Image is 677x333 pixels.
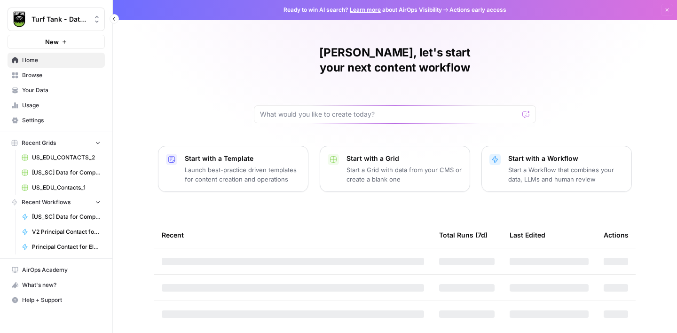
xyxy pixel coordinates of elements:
div: Last Edited [510,222,545,248]
p: Start with a Template [185,154,300,163]
span: Usage [22,101,101,110]
a: Browse [8,68,105,83]
span: US_EDU_CONTACTS_2 [32,153,101,162]
a: Your Data [8,83,105,98]
p: Start with a Grid [346,154,462,163]
h1: [PERSON_NAME], let's start your next content workflow [254,45,536,75]
span: Recent Grids [22,139,56,147]
span: Browse [22,71,101,79]
img: Turf Tank - Data Team Logo [11,11,28,28]
span: Recent Workflows [22,198,71,206]
span: [US_SC] Data for Companies to Import to HubSpot [32,213,101,221]
p: Start with a Workflow [508,154,624,163]
span: Help + Support [22,296,101,304]
a: AirOps Academy [8,262,105,277]
span: Ready to win AI search? about AirOps Visibility [283,6,442,14]
div: Total Runs (7d) [439,222,488,248]
button: New [8,35,105,49]
p: Launch best-practice driven templates for content creation and operations [185,165,300,184]
a: [US_SC] Data for Companies to Import to HubSpot [17,209,105,224]
a: [US_SC] Data for Companies to Import to HubSpot [17,165,105,180]
p: Start a Grid with data from your CMS or create a blank one [346,165,462,184]
a: US_EDU_CONTACTS_2 [17,150,105,165]
button: Start with a WorkflowStart a Workflow that combines your data, LLMs and human review [481,146,632,192]
a: Learn more [350,6,381,13]
span: Home [22,56,101,64]
button: Recent Workflows [8,195,105,209]
a: Settings [8,113,105,128]
button: Start with a TemplateLaunch best-practice driven templates for content creation and operations [158,146,308,192]
button: Start with a GridStart a Grid with data from your CMS or create a blank one [320,146,470,192]
button: What's new? [8,277,105,293]
p: Start a Workflow that combines your data, LLMs and human review [508,165,624,184]
span: Your Data [22,86,101,95]
a: Usage [8,98,105,113]
button: Workspace: Turf Tank - Data Team [8,8,105,31]
span: Turf Tank - Data Team [31,15,88,24]
span: Settings [22,116,101,125]
div: What's new? [8,278,104,292]
button: Recent Grids [8,136,105,150]
div: Recent [162,222,424,248]
span: Actions early access [449,6,506,14]
span: New [45,37,59,47]
a: Home [8,53,105,68]
span: [US_SC] Data for Companies to Import to HubSpot [32,168,101,177]
span: V2 Principal Contact for Elementary Schools [32,228,101,236]
span: Principal Contact for Elementary Schools [32,243,101,251]
a: US_EDU_Contacts_1 [17,180,105,195]
div: Actions [604,222,629,248]
a: V2 Principal Contact for Elementary Schools [17,224,105,239]
span: US_EDU_Contacts_1 [32,183,101,192]
span: AirOps Academy [22,266,101,274]
button: Help + Support [8,293,105,308]
a: Principal Contact for Elementary Schools [17,239,105,254]
input: What would you like to create today? [260,110,519,119]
